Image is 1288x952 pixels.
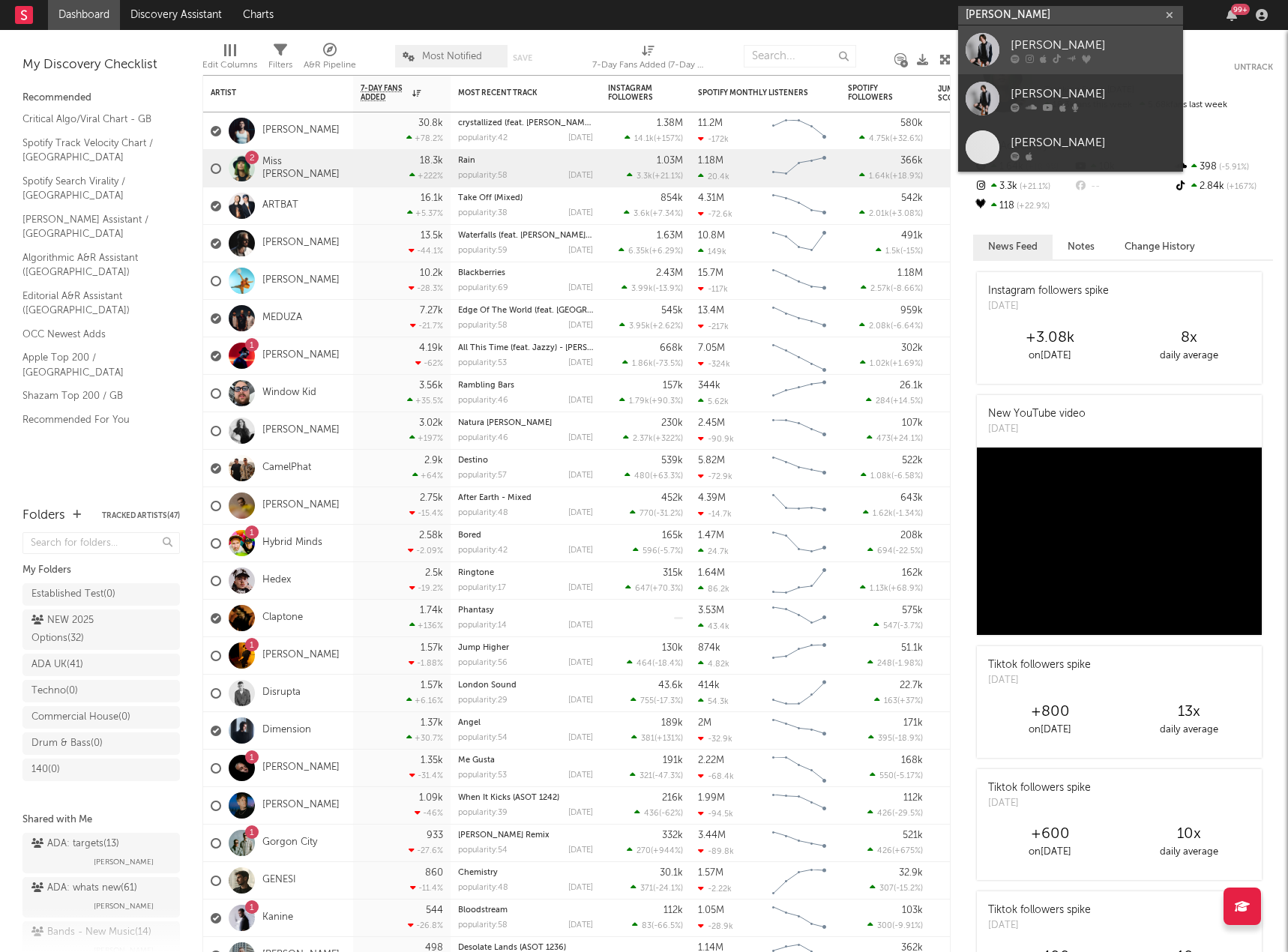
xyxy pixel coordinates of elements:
span: 3.3k [637,172,652,181]
div: +3.08k [981,329,1119,347]
div: Spotify Followers [848,84,900,102]
div: 63.3 [938,197,998,215]
a: [PERSON_NAME] [262,649,340,662]
a: [PERSON_NAME] [262,799,340,812]
a: Phantasy [458,606,494,615]
div: ( ) [625,471,683,480]
div: ADA: targets ( 13 ) [31,835,119,853]
a: Recommended For You [22,412,165,428]
div: daily average [1119,347,1258,365]
div: popularity: 57 [458,472,507,480]
div: 854k [660,193,683,203]
button: Save [513,54,532,62]
a: Bloodstream [458,906,508,915]
span: +90.3 % [651,397,681,406]
a: Bored [458,531,481,540]
div: 11.2M [698,118,723,128]
div: Commercial House ( 0 ) [31,708,130,726]
div: ( ) [859,133,923,143]
a: CamelPhat [262,462,311,475]
div: Drum & Bass ( 0 ) [31,735,103,753]
span: +2.62 % [652,322,681,331]
a: [PERSON_NAME] Remix [458,831,550,840]
span: +3.08 % [891,210,921,218]
span: +14.5 % [893,397,921,406]
div: Natura Umana [458,419,593,427]
input: Search for artists [958,6,1183,25]
a: [PERSON_NAME] [262,124,340,137]
div: 77.7 [938,385,998,403]
a: Waterfalls (feat. [PERSON_NAME] & [PERSON_NAME]) [[PERSON_NAME] Remix] [458,232,762,240]
a: Drum & Bass(0) [22,732,180,755]
div: Filters [268,56,292,74]
div: 30.8k [418,118,443,128]
div: popularity: 58 [458,172,508,180]
a: Disrupta [262,687,301,699]
span: +1.69 % [892,360,921,368]
span: +167 % [1224,183,1257,191]
div: 491k [901,231,923,241]
div: 3.3k [973,177,1073,196]
svg: Chart title [765,150,833,187]
a: Commercial House(0) [22,706,180,729]
div: Techno ( 0 ) [31,682,78,700]
div: ( ) [624,208,683,218]
div: 542k [901,193,923,203]
div: 959k [900,306,923,316]
span: 1.08k [870,472,891,480]
div: +197 % [409,433,443,443]
span: 473 [876,435,891,443]
a: Hybrid Minds [262,537,322,549]
div: Instagram followers spike [988,283,1109,299]
span: 2.08k [869,322,891,331]
span: 2.37k [633,435,653,443]
a: MEDUZA [262,312,302,325]
div: +222 % [409,171,443,181]
div: popularity: 38 [458,209,508,217]
span: +6.29 % [651,247,681,256]
div: 49.5 [938,272,998,290]
div: 13.4M [698,306,724,316]
a: Rambling Bars [458,382,514,390]
svg: Chart title [765,412,833,450]
div: 64.6 [938,235,998,253]
span: +157 % [656,135,681,143]
a: Rain [458,157,475,165]
div: Instagram Followers [608,84,660,102]
div: Artist [211,88,323,97]
button: News Feed [973,235,1053,259]
a: Jump Higher [458,644,509,652]
svg: Chart title [765,375,833,412]
div: -28.3 % [409,283,443,293]
div: ( ) [619,396,683,406]
div: on [DATE] [981,347,1119,365]
a: Techno(0) [22,680,180,702]
div: -172k [698,134,729,144]
a: Take Off (Mixed) [458,194,523,202]
div: Spotify Monthly Listeners [698,88,810,97]
svg: Chart title [765,225,833,262]
div: ( ) [866,396,923,406]
a: [PERSON_NAME] [262,349,340,362]
div: Edit Columns [202,37,257,81]
div: popularity: 58 [458,322,508,330]
div: popularity: 69 [458,284,508,292]
a: [PERSON_NAME] [262,274,340,287]
div: [DATE] [568,472,593,480]
div: 545k [661,306,683,316]
span: +63.3 % [652,472,681,480]
input: Search... [744,45,856,67]
div: -217k [698,322,729,331]
div: -62 % [415,358,443,368]
div: [DATE] [568,397,593,405]
div: 522k [902,456,923,466]
a: Claptone [262,612,303,624]
a: Window Kid [262,387,316,400]
div: popularity: 53 [458,359,507,367]
a: [PERSON_NAME] [262,237,340,250]
div: 1.38M [657,118,683,128]
div: Most Recent Track [458,88,571,97]
div: Jump Score [938,85,975,103]
a: Spotify Track Velocity Chart / [GEOGRAPHIC_DATA] [22,135,165,166]
div: 668k [660,343,683,353]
